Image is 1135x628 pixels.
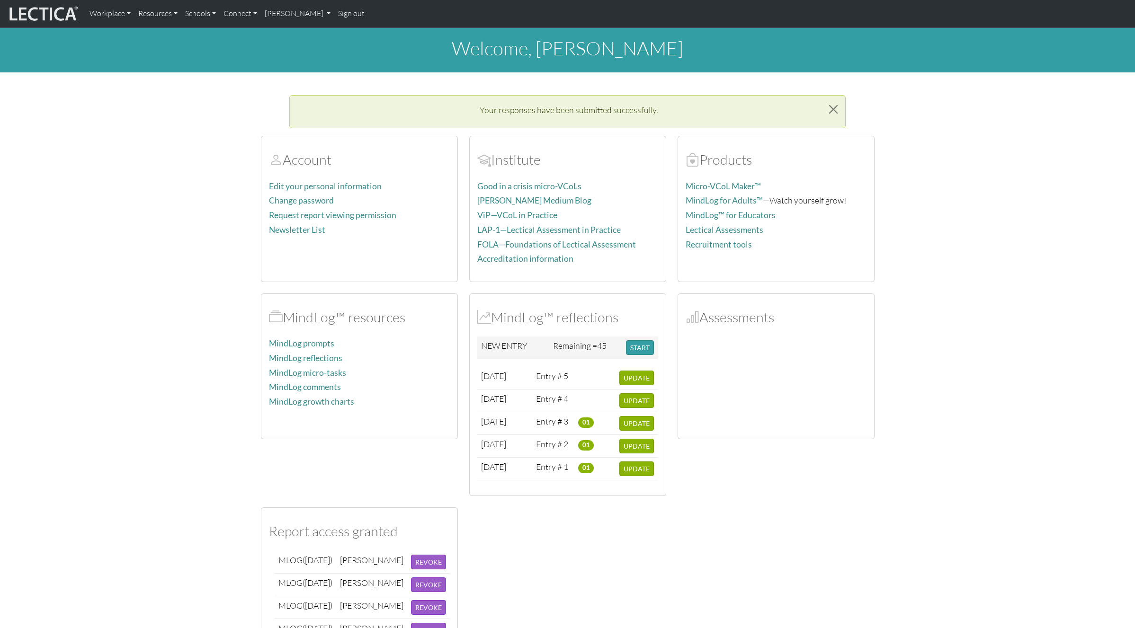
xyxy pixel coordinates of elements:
a: Good in a crisis micro-VCoLs [477,181,581,191]
span: UPDATE [624,419,650,427]
div: [PERSON_NAME] [340,555,403,566]
td: Entry # 3 [532,412,574,435]
a: Newsletter List [269,225,325,235]
a: Connect [220,4,261,24]
button: UPDATE [619,393,654,408]
button: UPDATE [619,371,654,385]
h2: MindLog™ resources [269,309,450,326]
span: ([DATE]) [303,577,332,588]
span: UPDATE [624,374,650,382]
span: ([DATE]) [303,555,332,565]
div: [PERSON_NAME] [340,577,403,588]
span: 45 [597,340,607,351]
a: Accreditation information [477,254,573,264]
td: MLOG [275,596,336,619]
a: MindLog comments [269,382,341,392]
td: Remaining = [549,336,622,359]
a: FOLA—Foundations of Lectical Assessment [477,239,636,249]
a: MindLog for Adults™ [686,195,763,205]
td: MLOG [275,573,336,596]
td: MLOG [275,551,336,574]
span: [DATE] [481,416,506,426]
span: MindLog™ resources [269,309,283,326]
img: lecticalive [7,5,78,23]
td: NEW ENTRY [477,336,550,359]
a: [PERSON_NAME] [261,4,334,24]
h2: Account [269,151,450,168]
span: UPDATE [624,442,650,450]
a: MindLog micro-tasks [269,368,346,378]
h2: Products [686,151,867,168]
a: Edit your personal information [269,181,382,191]
td: Entry # 2 [532,435,574,458]
h2: MindLog™ reflections [477,309,658,326]
span: Account [477,151,491,168]
a: Lectical Assessments [686,225,763,235]
span: UPDATE [624,465,650,473]
span: [DATE] [481,439,506,449]
button: Close [822,96,845,123]
a: Schools [181,4,220,24]
a: Micro-VCoL Maker™ [686,181,761,191]
span: 01 [578,463,594,473]
a: Recruitment tools [686,239,752,249]
a: MindLog growth charts [269,397,354,407]
span: Assessments [686,309,699,326]
a: LAP-1—Lectical Assessment in Practice [477,225,621,235]
span: Account [269,151,283,168]
h2: Institute [477,151,658,168]
a: ViP—VCoL in Practice [477,210,557,220]
a: Resources [134,4,181,24]
span: Products [686,151,699,168]
td: Entry # 4 [532,389,574,412]
button: REVOKE [411,577,446,592]
td: Entry # 1 [532,458,574,480]
a: Workplace [86,4,134,24]
span: UPDATE [624,397,650,405]
a: Sign out [334,4,368,24]
td: Entry # 5 [532,367,574,389]
a: Change password [269,195,334,205]
p: Your responses have been submitted successfully. [305,103,832,116]
a: MindLog™ for Educators [686,210,776,220]
p: —Watch yourself grow! [686,194,867,207]
span: 01 [578,417,594,428]
span: [DATE] [481,371,506,381]
span: 01 [578,440,594,451]
button: UPDATE [619,439,654,453]
span: ([DATE]) [303,600,332,610]
div: [PERSON_NAME] [340,600,403,611]
a: Request report viewing permission [269,210,396,220]
button: REVOKE [411,555,446,569]
a: MindLog prompts [269,338,334,348]
button: UPDATE [619,461,654,476]
span: [DATE] [481,461,506,472]
button: REVOKE [411,600,446,615]
a: MindLog reflections [269,353,342,363]
button: UPDATE [619,416,654,431]
a: [PERSON_NAME] Medium Blog [477,195,591,205]
button: START [626,340,654,355]
span: MindLog [477,309,491,326]
h2: Report access granted [269,523,450,540]
h2: Assessments [686,309,867,326]
span: [DATE] [481,393,506,404]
